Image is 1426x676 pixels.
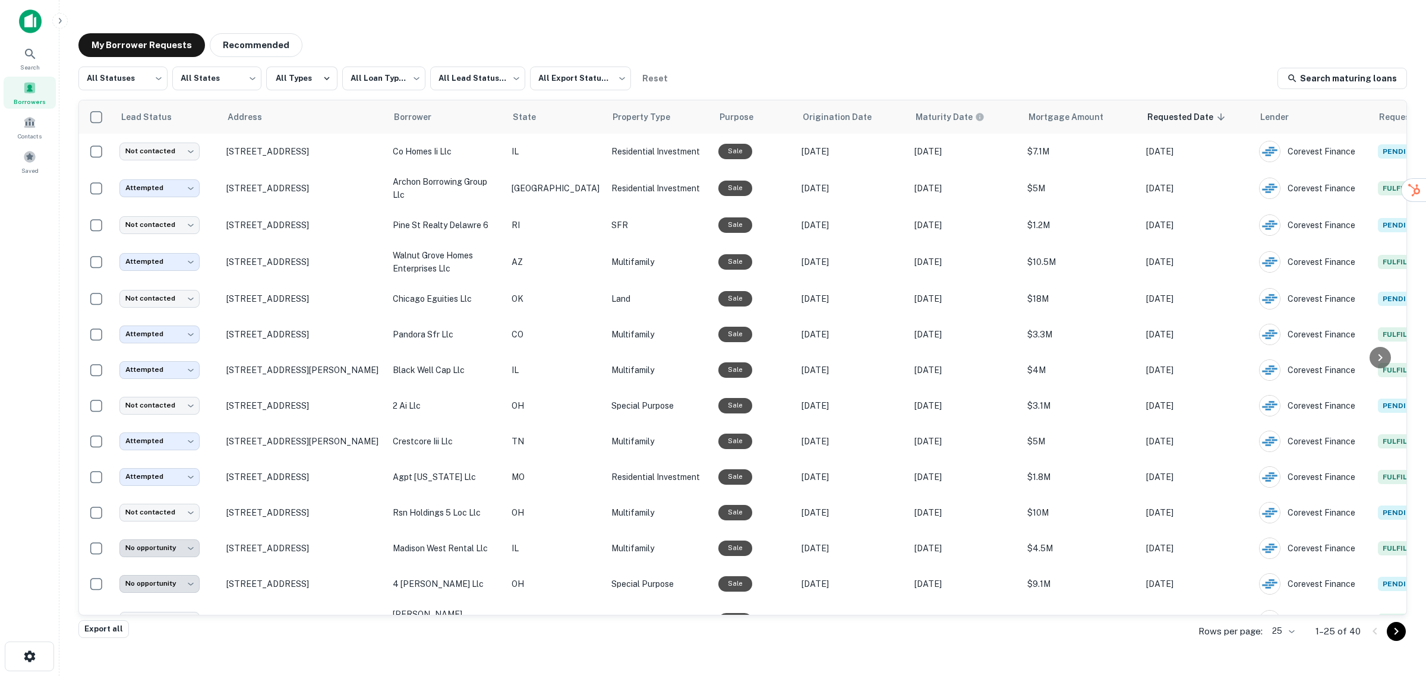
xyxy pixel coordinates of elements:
p: [STREET_ADDRESS][PERSON_NAME] [226,436,381,447]
p: [DATE] [914,219,1015,232]
div: No opportunity [119,539,200,557]
p: [DATE] [802,506,903,519]
img: picture [1260,396,1280,416]
p: [STREET_ADDRESS][PERSON_NAME] [226,365,381,375]
div: Sale [718,362,752,377]
span: Property Type [613,110,686,124]
img: picture [1260,141,1280,162]
p: [DATE] [914,328,1015,341]
p: [DATE] [1146,399,1247,412]
p: [DATE] [1146,182,1247,195]
span: Pending [1378,292,1422,306]
p: [DATE] [1146,145,1247,158]
p: [DATE] [802,182,903,195]
th: Property Type [605,100,712,134]
p: [DATE] [914,364,1015,377]
p: agpt [US_STATE] llc [393,470,500,484]
p: [DATE] [914,542,1015,555]
div: All Export Statuses [530,63,631,94]
p: [STREET_ADDRESS] [226,579,381,589]
p: Multifamily [611,542,706,555]
p: co homes ii llc [393,145,500,158]
p: [DATE] [914,614,1015,627]
p: [STREET_ADDRESS] [226,146,381,157]
p: MO [512,470,600,484]
span: Origination Date [803,110,887,124]
p: Multifamily [611,255,706,268]
p: $4M [1027,364,1134,377]
p: Retail [611,614,706,627]
div: Sale [718,217,752,232]
a: Search [4,42,56,74]
p: [DATE] [802,614,903,627]
p: [STREET_ADDRESS] [226,329,381,340]
div: Contacts [4,111,56,143]
p: $4.5M [1027,542,1134,555]
p: $3.1M [1027,399,1134,412]
p: [STREET_ADDRESS] [226,507,381,518]
div: Not contacted [119,290,200,307]
p: Multifamily [611,364,706,377]
p: [DATE] [914,506,1015,519]
p: IL [512,364,600,377]
p: $1.2M [1027,219,1134,232]
p: Special Purpose [611,399,706,412]
span: Pending [1378,399,1422,413]
span: Borrowers [14,97,46,106]
p: $5M [1027,614,1134,627]
p: AZ [512,255,600,268]
span: Fulfilled [1378,470,1426,484]
button: My Borrower Requests [78,33,205,57]
div: Sale [718,398,752,413]
div: Corevest Finance [1259,251,1366,273]
div: Attempted [119,253,200,270]
p: [DATE] [802,255,903,268]
p: OH [512,577,600,590]
p: [GEOGRAPHIC_DATA] [512,182,600,195]
p: $5M [1027,435,1134,448]
span: Saved [21,166,39,175]
span: Lead Status [121,110,187,124]
span: Purpose [720,110,769,124]
p: Special Purpose [611,577,706,590]
p: [STREET_ADDRESS] [226,400,381,411]
div: Attempted [119,326,200,343]
p: $18M [1027,292,1134,305]
p: [DATE] [1146,577,1247,590]
div: Sale [718,576,752,591]
p: TN [512,435,600,448]
p: [DATE] [914,182,1015,195]
p: [DATE] [914,255,1015,268]
p: chicago eguities llc [393,292,500,305]
div: Corevest Finance [1259,502,1366,523]
p: [STREET_ADDRESS] [226,293,381,304]
span: Address [228,110,277,124]
span: Maturity dates displayed may be estimated. Please contact the lender for the most accurate maturi... [916,110,1000,124]
th: Maturity dates displayed may be estimated. Please contact the lender for the most accurate maturi... [908,100,1021,134]
p: [DATE] [802,292,903,305]
p: IL [512,145,600,158]
p: crestcore iii llc [393,435,500,448]
button: Export all [78,620,129,638]
div: Not contacted [119,397,200,414]
p: [DATE] [914,292,1015,305]
p: rsn holdings 5 loc llc [393,506,500,519]
a: Borrowers [4,77,56,109]
div: Attempted [119,179,200,197]
a: Saved [4,146,56,178]
div: Sale [718,144,752,159]
p: [DATE] [802,435,903,448]
p: madison west rental llc [393,542,500,555]
div: Corevest Finance [1259,466,1366,488]
p: [DATE] [914,470,1015,484]
button: All Types [266,67,337,90]
div: Not contacted [119,216,200,233]
img: picture [1260,215,1280,235]
div: Corevest Finance [1259,214,1366,236]
div: Sale [718,613,752,628]
p: [DATE] [802,219,903,232]
div: Not contacted [119,143,200,160]
span: Borrower [394,110,447,124]
th: State [506,100,605,134]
